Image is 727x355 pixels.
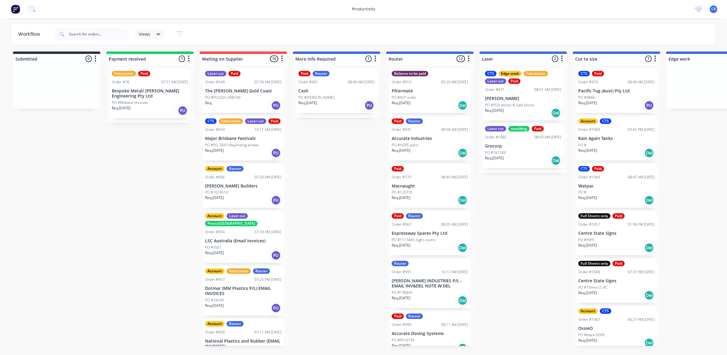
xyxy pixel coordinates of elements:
[392,231,468,236] p: Expressway Spares Pty Ltd
[628,174,655,180] div: 08:47 AM [DATE]
[551,108,561,118] div: Del
[458,343,467,353] div: Del
[441,222,468,227] div: 08:05 AM [DATE]
[576,116,657,161] div: AccountCTSOrder #106903:42 PM [DATE]Rain Again TanksPO #Req.[DATE]Del
[392,337,414,343] p: PO #PO-0739
[389,164,470,208] div: PaidOrder #77308:49 AM [DATE]MacnaughtPO #120735Req.[DATE]Del
[578,195,597,201] p: Req. [DATE]
[205,95,241,100] p: PO #PO2025-008109
[205,195,224,201] p: Req. [DATE]
[485,78,506,84] div: Laser cut
[298,100,317,106] p: Req. [DATE]
[348,79,375,85] div: 08:09 AM [DATE]
[578,148,597,153] p: Req. [DATE]
[227,321,244,327] div: Router
[612,213,625,219] div: Paid
[485,134,507,140] div: Order #1065
[578,213,610,219] div: Full Sheets only
[205,88,281,94] p: The [PERSON_NAME] Gold Coast
[203,68,284,113] div: Laser cutPaidOrder #54907:39 AM [DATE]The [PERSON_NAME] Gold CoastPO #PO2025-008109Req.PU
[271,148,281,158] div: PU
[578,326,655,331] p: OssieO
[576,258,657,303] div: Full Sheets onlyPaidOrder #106607:37 AM [DATE]Centre State SignsPO #10mm CL ACReq.[DATE]Del
[205,268,224,274] div: Account
[298,88,375,94] p: Cash
[644,195,654,205] div: Del
[392,222,411,227] div: Order #967
[644,101,654,110] div: PU
[711,6,716,12] span: CR
[592,71,604,76] div: Paid
[205,238,281,244] p: LSC Australia (Email invoices)
[578,174,600,180] div: Order #1064
[392,148,410,153] p: Req. [DATE]
[18,31,43,38] div: Workflow
[205,118,217,124] div: CTS
[205,229,225,235] div: Order #934
[392,237,436,243] p: PO #1113465 Sight covers
[592,166,604,171] div: Paid
[109,68,191,118] div: FabricationPaidOrder #7607:51 AM [DATE]Bespoke Metal/ [PERSON_NAME] Engineering Pty LtdPO #Midlan...
[205,277,225,282] div: Order #957
[644,338,654,348] div: Del
[392,127,411,132] div: Order #935
[205,303,224,308] p: Req. [DATE]
[205,321,224,327] div: Account
[392,243,410,248] p: Req. [DATE]
[578,136,655,141] p: Rain Again Tanks
[392,136,468,141] p: Accurate Industries
[254,127,281,132] div: 10:11 AM [DATE]
[271,195,281,205] div: PU
[532,126,544,131] div: Paid
[392,290,413,295] p: PO #136643
[392,100,410,106] p: Req. [DATE]
[578,290,597,296] p: Req. [DATE]
[534,134,561,140] div: 08:03 AM [DATE]
[485,96,561,101] p: [PERSON_NAME]
[205,286,281,296] p: Dotmar (MM Plastics P/L) EMAIL INVOICES
[441,79,468,85] div: 09:29 AM [DATE]
[406,118,423,124] div: Router
[578,243,597,248] p: Req. [DATE]
[219,118,243,124] div: Fabrication
[364,101,374,110] div: PU
[205,221,257,226] div: Press/[GEOGRAPHIC_DATA]
[644,148,654,158] div: Del
[485,71,496,76] div: CTS
[392,184,468,189] p: Macnaught
[205,71,226,76] div: Laser cut
[600,308,611,314] div: CTS
[205,136,281,141] p: Major Brisbane Festivals
[508,126,529,131] div: moulding
[389,116,470,161] div: PaidRouterOrder #93508:58 AM [DATE]Accurate IndustriesPO #HDPE partsReq.[DATE]Del
[203,211,284,263] div: AccountLaser cutPress/[GEOGRAPHIC_DATA]Order #93407:39 AM [DATE]LSC Australia (Email invoices)PO ...
[254,330,281,335] div: 07:11 AM [DATE]
[576,211,657,255] div: Full Sheets onlyPaidOrder #105701:36 PM [DATE]Centre State SignsPO #HIPSReq.[DATE]Del
[392,195,410,201] p: Req. [DATE]
[578,190,586,195] p: PO #
[389,258,470,308] div: RouterOrder #99110:12 AM [DATE][PERSON_NAME] INDUSTRIES P/L - EMAIL INV&DEL NOTE W DELPO #136643R...
[578,332,605,338] p: PO #black HDPE
[205,250,224,256] p: Req. [DATE]
[578,184,655,189] p: Watpac
[203,164,284,208] div: AccountRouterOrder #69607:20 AM [DATE][PERSON_NAME] BuildersPO #1674516Req.[DATE]PU
[578,338,597,343] p: Req. [DATE]
[551,156,561,165] div: Del
[628,317,655,322] div: 06:27 AM [DATE]
[205,339,281,349] p: National Plastics and Rubber (EMAIL INVOICES)
[628,127,655,132] div: 03:42 PM [DATE]
[313,71,330,76] div: Router
[644,290,654,300] div: Del
[392,79,411,85] div: Order #919
[392,261,409,266] div: Router
[441,174,468,180] div: 08:49 AM [DATE]
[254,277,281,282] div: 03:25 PM [DATE]
[485,144,561,149] p: Grocorp
[578,269,600,275] div: Order #1066
[483,68,564,121] div: CTSEdge workFabricationLaser cutPaidOrder #67108:01 AM [DATE][PERSON_NAME]PO #POS blocks & Sale b...
[499,71,522,76] div: Edge work
[253,268,270,274] div: Router
[458,101,467,110] div: Del
[485,87,505,92] div: Order #671
[392,71,428,76] div: Balance to be paid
